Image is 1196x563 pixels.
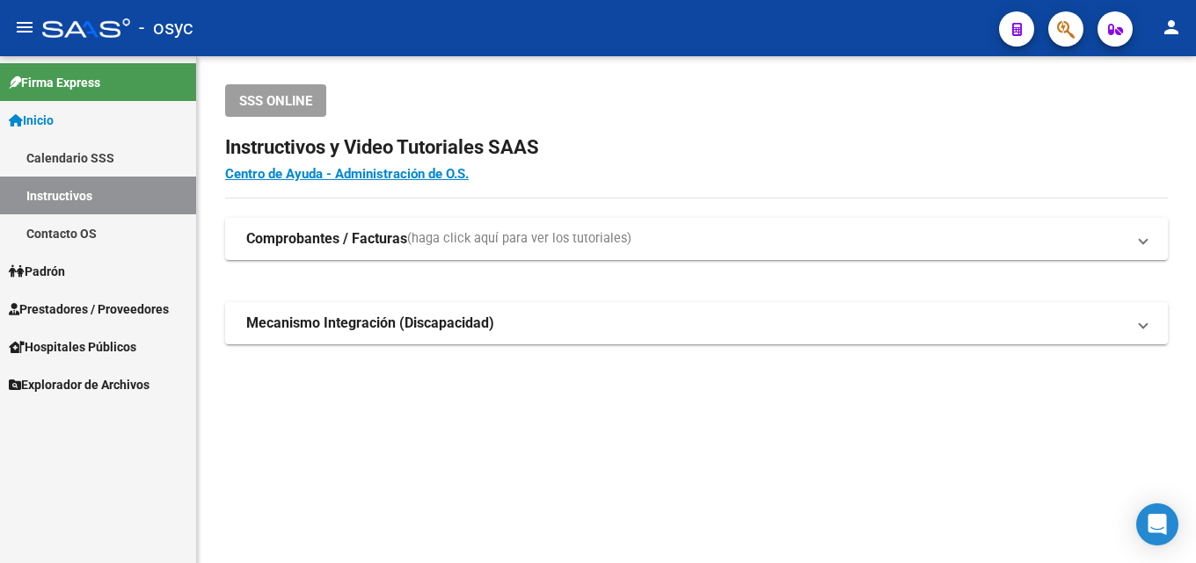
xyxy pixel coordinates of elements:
[246,314,494,333] strong: Mecanismo Integración (Discapacidad)
[14,17,35,38] mat-icon: menu
[9,300,169,319] span: Prestadores / Proveedores
[225,131,1168,164] h2: Instructivos y Video Tutoriales SAAS
[246,229,407,249] strong: Comprobantes / Facturas
[225,218,1168,260] mat-expansion-panel-header: Comprobantes / Facturas(haga click aquí para ver los tutoriales)
[225,302,1168,344] mat-expansion-panel-header: Mecanismo Integración (Discapacidad)
[239,93,312,109] span: SSS ONLINE
[139,9,193,47] span: - osyc
[9,111,54,130] span: Inicio
[9,375,149,394] span: Explorador de Archivos
[407,229,631,249] span: (haga click aquí para ver los tutoriales)
[9,337,136,357] span: Hospitales Públicos
[1161,17,1182,38] mat-icon: person
[9,262,65,281] span: Padrón
[225,166,469,182] a: Centro de Ayuda - Administración de O.S.
[9,73,100,92] span: Firma Express
[1136,503,1178,545] div: Open Intercom Messenger
[225,84,326,117] button: SSS ONLINE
